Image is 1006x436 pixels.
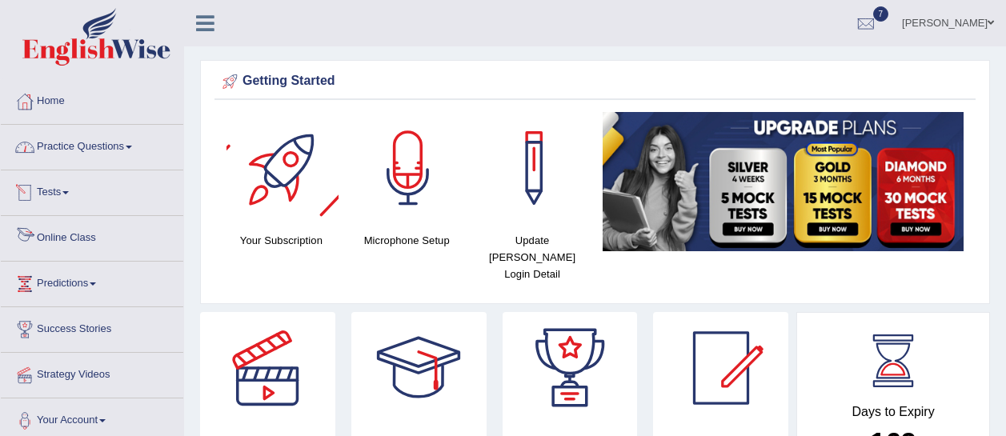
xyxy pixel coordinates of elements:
span: 7 [873,6,889,22]
a: Online Class [1,216,183,256]
a: Home [1,79,183,119]
h4: Days to Expiry [815,405,972,419]
h4: Microphone Setup [352,232,462,249]
a: Tests [1,170,183,210]
h4: Your Subscription [226,232,336,249]
div: Getting Started [218,70,972,94]
a: Strategy Videos [1,353,183,393]
a: Predictions [1,262,183,302]
img: small5.jpg [603,112,964,251]
h4: Update [PERSON_NAME] Login Detail [478,232,587,282]
a: Success Stories [1,307,183,347]
a: Practice Questions [1,125,183,165]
